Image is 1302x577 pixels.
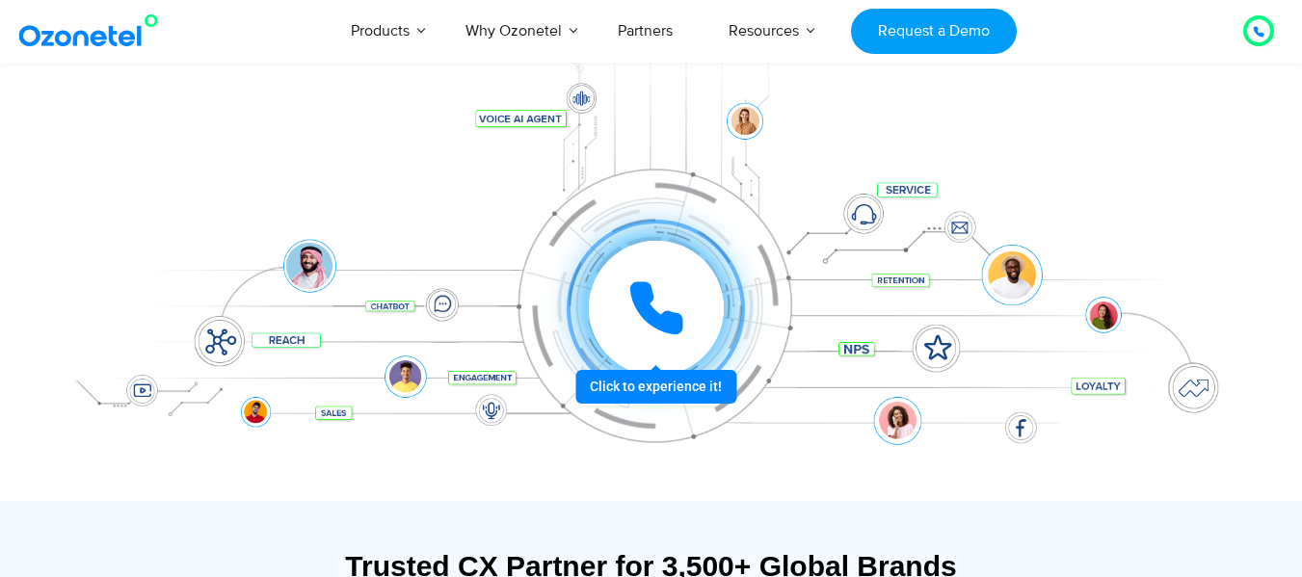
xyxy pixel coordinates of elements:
a: Request a Demo [851,9,1016,54]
